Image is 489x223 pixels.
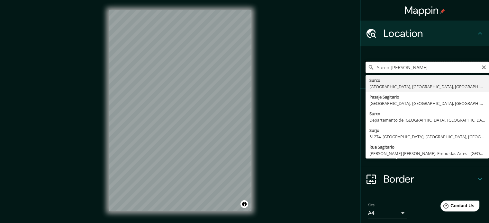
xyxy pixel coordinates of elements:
[384,147,476,160] h4: Layout
[360,166,489,192] div: Border
[384,27,476,40] h4: Location
[369,110,485,117] div: Surco
[369,77,485,83] div: Surco
[481,64,486,70] button: Clear
[369,127,485,133] div: Surjo
[368,208,407,218] div: A4
[369,100,485,107] div: [GEOGRAPHIC_DATA], [GEOGRAPHIC_DATA], [GEOGRAPHIC_DATA]
[360,89,489,115] div: Pins
[440,9,445,14] img: pin-icon.png
[369,117,485,123] div: Departamento de [GEOGRAPHIC_DATA], [GEOGRAPHIC_DATA]
[369,83,485,90] div: [GEOGRAPHIC_DATA], [GEOGRAPHIC_DATA], [GEOGRAPHIC_DATA]
[360,21,489,46] div: Location
[369,133,485,140] div: 51274, [GEOGRAPHIC_DATA], [GEOGRAPHIC_DATA], [GEOGRAPHIC_DATA], [GEOGRAPHIC_DATA]
[368,202,375,208] label: Size
[240,200,248,208] button: Toggle attribution
[369,150,485,157] div: [PERSON_NAME] [PERSON_NAME], Embu das Artes - [GEOGRAPHIC_DATA], [GEOGRAPHIC_DATA]
[366,62,489,73] input: Pick your city or area
[404,4,445,17] h4: Mappin
[369,94,485,100] div: Pasaje Sagitario
[369,144,485,150] div: Rua Sagitario
[384,173,476,185] h4: Border
[109,10,251,211] canvas: Map
[360,115,489,141] div: Style
[360,141,489,166] div: Layout
[432,198,482,216] iframe: Help widget launcher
